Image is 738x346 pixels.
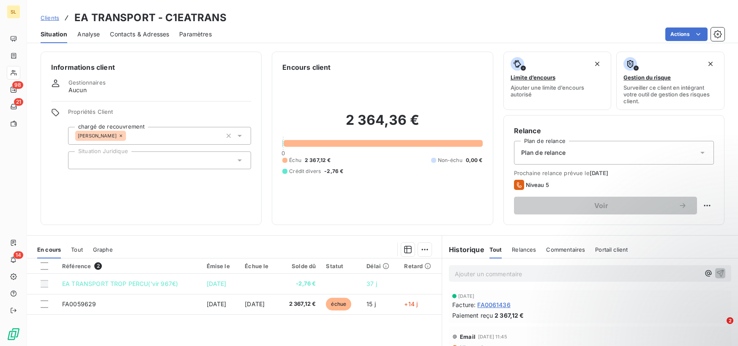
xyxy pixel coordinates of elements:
span: Tout [489,246,502,253]
span: Plan de relance [521,148,566,157]
a: Clients [41,14,59,22]
span: 0 [282,150,285,157]
span: [DATE] [207,280,227,287]
span: 0,00 € [466,157,483,164]
span: 2 367,12 € [305,157,331,164]
span: 98 [12,81,23,89]
input: Ajouter une valeur [75,157,82,164]
span: EA TRANSPORT TROP PERCU('vir 967€) [62,280,178,287]
div: Solde dû [284,263,316,269]
h6: Informations client [51,62,251,72]
h6: Historique [442,244,484,255]
div: Échue le [245,263,273,269]
span: Graphe [93,246,113,253]
span: [DATE] [590,170,609,176]
span: Contacts & Adresses [110,30,169,38]
h6: Encours client [282,62,331,72]
span: -2,76 € [324,168,343,175]
h2: 2 364,36 € [282,112,482,137]
h6: Relance [514,126,714,136]
div: Retard [404,263,437,269]
span: -2,76 € [284,280,316,288]
span: 21 [14,98,23,106]
h3: EA TRANSPORT - C1EATRANS [74,10,227,25]
span: Clients [41,14,59,21]
span: Paramètres [179,30,212,38]
div: SL [7,5,20,19]
span: [DATE] [207,300,227,308]
span: Surveiller ce client en intégrant votre outil de gestion des risques client. [623,84,717,104]
span: Portail client [595,246,628,253]
button: Actions [665,27,708,41]
input: Ajouter une valeur [126,132,133,140]
div: Référence [62,262,197,270]
span: 2 [94,262,102,270]
span: Limite d’encours [511,74,555,81]
span: En cours [37,246,61,253]
span: Situation [41,30,67,38]
span: 2 367,12 € [284,300,316,308]
span: Commentaires [546,246,585,253]
span: Crédit divers [289,168,321,175]
span: Analyse [77,30,100,38]
span: Facture : [452,300,476,309]
button: Limite d’encoursAjouter une limite d’encours autorisé [503,52,612,110]
span: Relances [512,246,536,253]
span: échue [326,298,351,310]
span: 2 [727,317,733,324]
span: Échu [289,157,301,164]
iframe: Intercom live chat [709,317,730,338]
span: [PERSON_NAME] [78,133,117,138]
button: Voir [514,197,697,214]
span: Non-échu [438,157,462,164]
span: Tout [71,246,83,253]
div: Statut [326,263,356,269]
button: Gestion du risqueSurveiller ce client en intégrant votre outil de gestion des risques client. [616,52,724,110]
img: Logo LeanPay [7,327,20,341]
span: Niveau 5 [526,181,549,188]
span: Gestion du risque [623,74,671,81]
span: Aucun [68,86,87,94]
span: Gestionnaires [68,79,106,86]
span: Paiement reçu [452,311,493,320]
span: FA0061436 [477,300,510,309]
span: Voir [524,202,678,209]
span: +14 j [404,300,418,308]
span: [DATE] [458,294,474,299]
span: Prochaine relance prévue le [514,170,714,176]
span: Propriétés Client [68,108,251,120]
span: FA0059629 [62,300,96,308]
span: 14 [14,251,23,259]
span: Email [460,333,476,340]
div: Émise le [207,263,235,269]
span: 37 j [366,280,377,287]
span: [DATE] 11:45 [478,334,507,339]
div: Délai [366,263,394,269]
span: 2 367,12 € [495,311,524,320]
span: Ajouter une limite d’encours autorisé [511,84,604,98]
span: 15 j [366,300,376,308]
span: [DATE] [245,300,265,308]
